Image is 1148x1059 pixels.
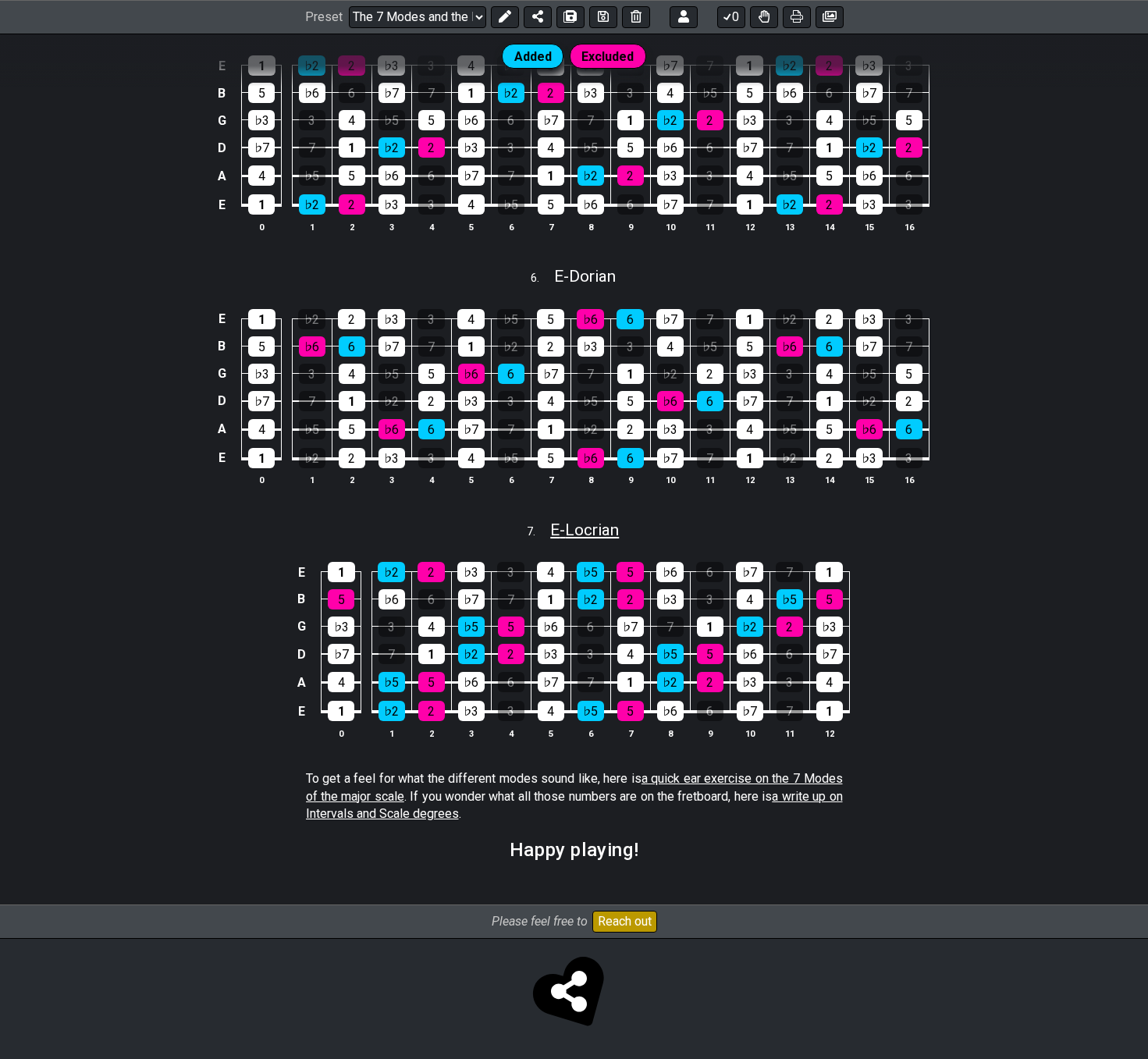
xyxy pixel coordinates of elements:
[581,46,634,69] span: Excluded
[339,83,365,103] div: 6
[339,110,365,130] div: 4
[379,194,405,215] div: ♭3
[816,391,843,411] div: 1
[305,10,343,25] span: Preset
[777,617,803,637] div: 2
[856,165,883,186] div: ♭6
[617,83,644,103] div: 3
[531,270,554,287] span: 6 .
[617,194,644,215] div: 6
[248,336,275,357] div: 5
[697,83,723,103] div: ♭5
[538,137,564,158] div: 4
[617,562,644,582] div: 5
[896,364,922,384] div: 5
[537,309,564,329] div: 5
[491,472,531,489] th: 6
[457,562,485,582] div: ♭3
[855,309,883,329] div: ♭3
[737,137,763,158] div: ♭7
[371,219,411,235] th: 3
[657,194,684,215] div: ♭7
[379,336,405,357] div: ♭7
[816,165,843,186] div: 5
[697,419,723,439] div: 3
[514,46,552,69] span: Added
[458,194,485,215] div: 4
[856,448,883,468] div: ♭3
[497,562,524,582] div: 3
[849,472,889,489] th: 15
[657,391,684,411] div: ♭6
[418,336,445,357] div: 7
[578,336,604,357] div: ♭3
[776,562,803,582] div: 7
[498,617,524,637] div: 5
[570,472,610,489] th: 8
[338,309,365,329] div: 2
[896,391,922,411] div: 2
[451,219,491,235] th: 5
[299,448,325,468] div: ♭2
[617,617,644,637] div: ♭7
[656,309,684,329] div: ♭7
[538,83,564,103] div: 2
[339,194,365,215] div: 2
[697,194,723,215] div: 7
[339,448,365,468] div: 2
[856,364,883,384] div: ♭5
[617,391,644,411] div: 5
[697,165,723,186] div: 3
[371,472,411,489] th: 3
[816,364,843,384] div: 4
[896,110,922,130] div: 5
[622,6,650,28] button: Delete
[750,6,778,28] button: Toggle Dexterity for all fretkits
[657,617,684,637] div: 7
[538,617,564,637] div: ♭6
[378,562,405,582] div: ♭2
[809,219,849,235] th: 14
[889,219,929,235] th: 16
[248,137,275,158] div: ♭7
[379,364,405,384] div: ♭5
[242,472,282,489] th: 0
[498,589,524,609] div: 7
[856,336,883,357] div: ♭7
[657,165,684,186] div: ♭3
[896,165,922,186] div: 6
[212,107,231,134] td: G
[578,165,604,186] div: ♭2
[556,6,585,28] button: Save As (makes a copy)
[657,364,684,384] div: ♭2
[617,364,644,384] div: 1
[248,364,275,384] div: ♭3
[717,6,745,28] button: 0
[578,391,604,411] div: ♭5
[458,617,485,637] div: ♭5
[690,219,730,235] th: 11
[550,521,619,539] span: E - Locrian
[737,194,763,215] div: 1
[809,472,849,489] th: 14
[458,137,485,158] div: ♭3
[299,419,325,439] div: ♭5
[849,219,889,235] th: 15
[349,6,486,28] select: Preset
[856,391,883,411] div: ♭2
[379,165,405,186] div: ♭6
[657,110,684,130] div: ♭2
[697,336,723,357] div: ♭5
[538,165,564,186] div: 1
[339,419,365,439] div: 5
[538,194,564,215] div: 5
[617,336,644,357] div: 3
[577,562,604,582] div: ♭5
[537,562,564,582] div: 4
[570,219,610,235] th: 8
[578,137,604,158] div: ♭5
[777,589,803,609] div: ♭5
[292,472,332,489] th: 1
[498,391,524,411] div: 3
[538,589,564,609] div: 1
